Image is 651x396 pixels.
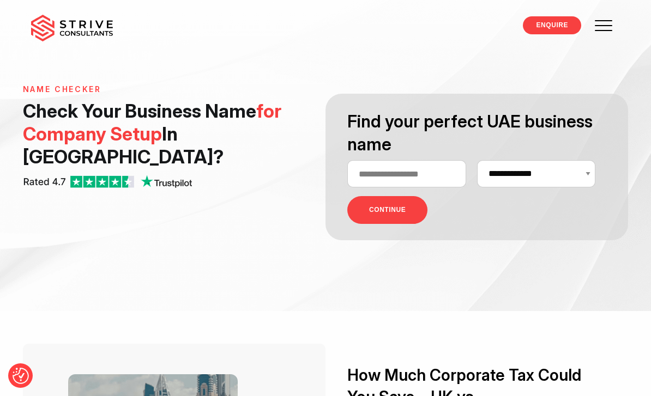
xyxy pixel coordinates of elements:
a: ENQUIRE [523,16,581,34]
h1: Check Your Business Name In [GEOGRAPHIC_DATA] ? [23,100,314,168]
button: Consent Preferences [13,368,29,384]
button: CONTINUE [347,196,427,224]
span: for Company Setup [23,100,281,145]
img: main-logo.svg [31,15,113,42]
h6: Name Checker [23,85,314,94]
h3: Find your perfect UAE business name [347,110,606,156]
img: Revisit consent button [13,368,29,384]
